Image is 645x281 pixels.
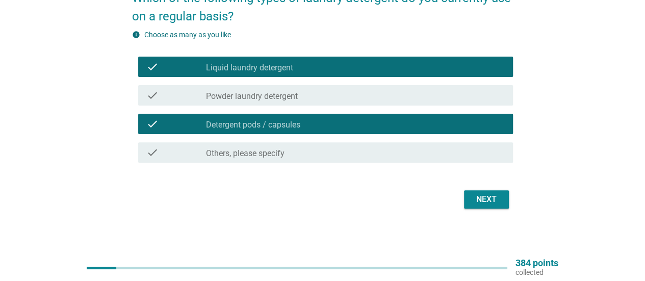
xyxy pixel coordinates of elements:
button: Next [464,190,509,209]
p: collected [515,268,558,277]
label: Liquid laundry detergent [206,63,293,73]
label: Choose as many as you like [144,31,231,39]
label: Detergent pods / capsules [206,120,300,130]
div: Next [472,193,501,206]
i: check [146,146,159,159]
p: 384 points [515,259,558,268]
label: Powder laundry detergent [206,91,298,101]
i: check [146,61,159,73]
i: check [146,89,159,101]
i: info [132,31,140,39]
label: Others, please specify [206,148,285,159]
i: check [146,118,159,130]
